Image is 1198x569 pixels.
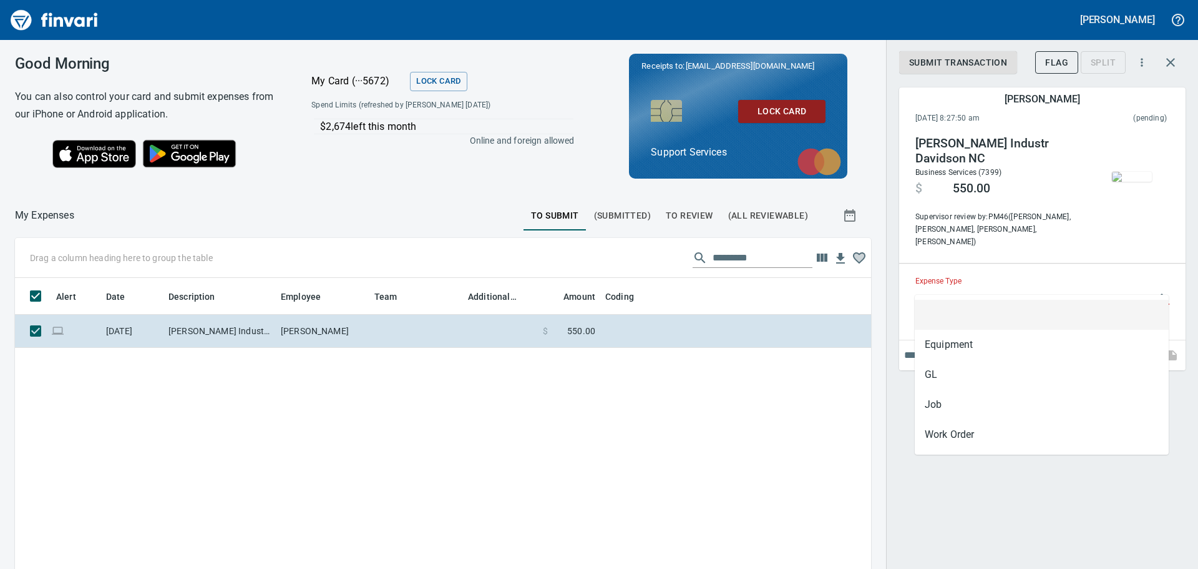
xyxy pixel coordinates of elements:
button: Show transactions within a particular date range [831,200,871,230]
img: Get it on Google Play [136,133,243,174]
button: [PERSON_NAME] [1077,10,1158,29]
label: Expense Type [915,277,962,285]
span: Description [168,289,231,304]
p: Online and foreign allowed [301,134,574,147]
li: GL [915,360,1169,390]
span: 550.00 [567,325,595,337]
h6: You can also control your card and submit expenses from our iPhone or Android application. [15,88,280,123]
p: Support Services [651,145,825,160]
span: Description [168,289,215,304]
p: Drag a column heading here to group the table [30,252,213,264]
button: Close transaction [1156,47,1186,77]
li: Work Order [915,420,1169,450]
button: Submit Transaction [899,51,1017,74]
p: My Card (···5672) [311,74,405,89]
span: Coding [605,289,634,304]
button: Flag [1035,51,1078,74]
span: Alert [56,289,76,304]
span: Date [106,289,142,304]
span: Lock Card [416,74,460,89]
img: Download on the App Store [52,140,136,168]
span: Amount [563,289,595,304]
span: Employee [281,289,321,304]
button: Choose columns to display [812,249,831,267]
span: Lock Card [748,104,816,119]
td: [PERSON_NAME] Industr Davidson NC [163,315,276,348]
p: My Expenses [15,208,74,223]
h5: [PERSON_NAME] [1080,13,1155,26]
span: [EMAIL_ADDRESS][DOMAIN_NAME] [684,60,816,72]
h4: [PERSON_NAME] Industr Davidson NC [915,136,1085,166]
span: Business Services (7399) [915,168,1001,177]
button: Close [1153,287,1171,304]
span: Flag [1045,55,1068,71]
span: Online transaction [51,327,64,335]
div: Transaction still pending, cannot split yet. It usually takes 2-3 days for a merchant to settle a... [1081,56,1126,67]
img: Finvari [7,5,101,35]
span: Team [374,289,414,304]
button: More [1128,49,1156,76]
img: receipts%2Ftapani%2F2025-09-29%2FNEsw9X4wyyOGIebisYSa9hDywWp2__OVjjxaRz4jMZep6jYHHx_1.jpg [1112,172,1152,182]
span: Amount [547,289,595,304]
span: To Review [666,208,713,224]
li: Equipment [915,330,1169,360]
span: This records your note into the expense [1156,340,1186,370]
span: Additional Reviewer [468,289,533,304]
span: Date [106,289,125,304]
td: [DATE] [101,315,163,348]
span: To Submit [531,208,579,224]
h3: Good Morning [15,55,280,72]
span: $ [543,325,548,337]
span: Employee [281,289,337,304]
span: Coding [605,289,650,304]
p: $2,674 left this month [320,119,573,134]
span: $ [915,181,922,196]
h5: [PERSON_NAME] [1005,92,1079,106]
span: (Submitted) [594,208,651,224]
button: Column choices favorited. Click to reset to default [850,249,869,267]
span: (All Reviewable) [728,208,808,224]
nav: breadcrumb [15,208,74,223]
td: [PERSON_NAME] [276,315,369,348]
img: mastercard.svg [791,142,847,182]
span: Supervisor review by: PM46 ([PERSON_NAME], [PERSON_NAME], [PERSON_NAME], [PERSON_NAME]) [915,211,1085,249]
span: [DATE] 8:27:50 am [915,112,1056,125]
li: Job [915,390,1169,420]
button: Download table [831,249,850,268]
p: Receipts to: [641,60,835,72]
span: Additional Reviewer [468,289,517,304]
span: Alert [56,289,92,304]
span: This charge has not been settled by the merchant yet. This usually takes a couple of days but in ... [1056,112,1167,125]
button: Lock Card [410,72,467,91]
span: 550.00 [953,181,990,196]
button: Lock Card [738,100,825,123]
span: Spend Limits (refreshed by [PERSON_NAME] [DATE]) [311,99,531,112]
span: Team [374,289,397,304]
span: Submit Transaction [909,55,1007,71]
